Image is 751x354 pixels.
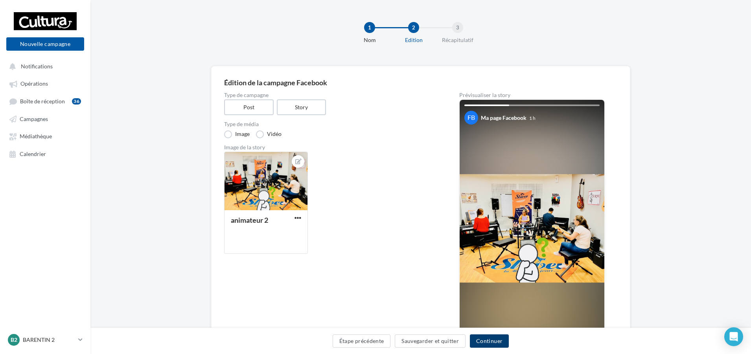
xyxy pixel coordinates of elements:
p: BARENTIN 2 [23,336,75,344]
div: Nom [344,36,395,44]
button: Notifications [5,59,83,73]
span: Campagnes [20,116,48,122]
div: 3 [452,22,463,33]
button: Nouvelle campagne [6,37,84,51]
a: Opérations [5,76,86,90]
span: Calendrier [20,150,46,157]
a: Campagnes [5,112,86,126]
div: Prévisualiser la story [459,92,605,98]
div: Image de la story [224,145,434,150]
div: Édition de la campagne Facebook [224,79,617,86]
div: 36 [72,98,81,105]
label: Vidéo [256,130,282,138]
div: 1 h [529,115,536,121]
div: Ma page Facebook [481,114,526,122]
a: B2 BARENTIN 2 [6,332,84,347]
span: Médiathèque [20,133,52,140]
div: Edition [388,36,439,44]
label: Post [224,99,274,115]
label: Type de campagne [224,92,434,98]
button: Continuer [470,334,509,348]
label: Image [224,130,250,138]
div: Récapitulatif [433,36,483,44]
button: Étape précédente [333,334,391,348]
label: Type de média [224,121,434,127]
div: FB [464,111,478,125]
span: Boîte de réception [20,98,65,105]
span: Notifications [21,63,53,70]
button: Sauvegarder et quitter [395,334,466,348]
div: Open Intercom Messenger [724,327,743,346]
img: Your Facebook story preview [460,174,604,282]
span: B2 [11,336,17,344]
div: 1 [364,22,375,33]
label: Story [277,99,326,115]
a: Médiathèque [5,129,86,143]
div: animateur 2 [231,216,268,224]
div: 2 [408,22,419,33]
a: Calendrier [5,147,86,161]
a: Boîte de réception36 [5,94,86,108]
span: Opérations [20,81,48,87]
